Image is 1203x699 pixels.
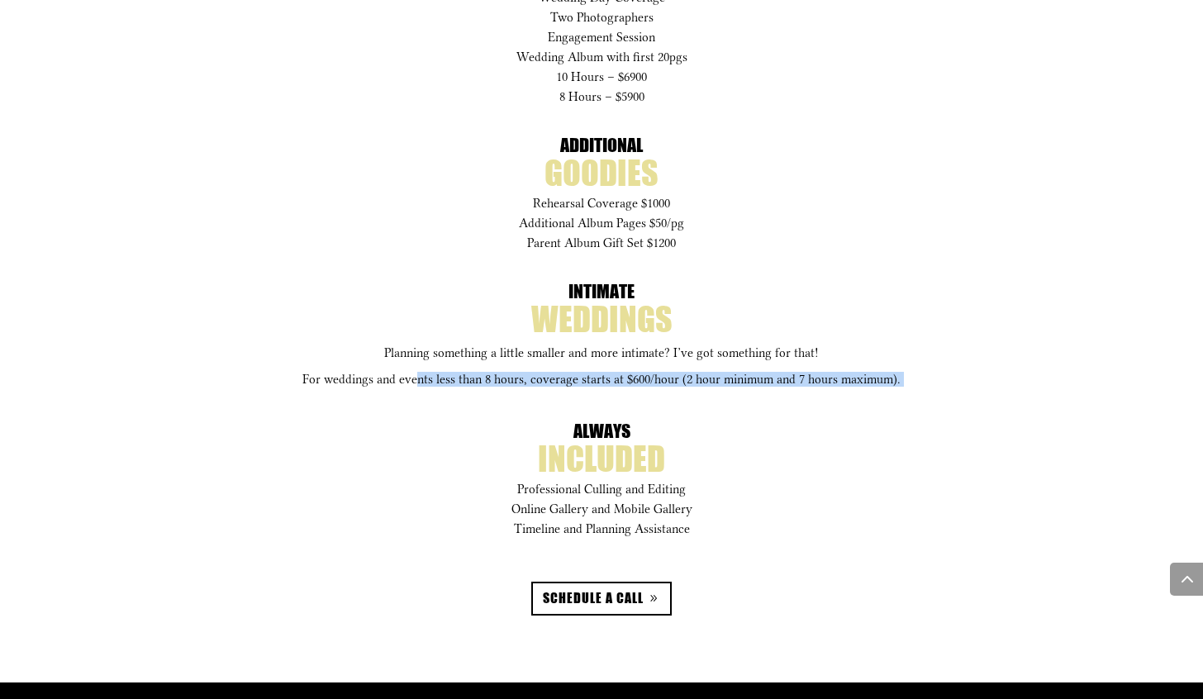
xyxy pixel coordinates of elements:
[155,14,1048,34] p: Two Photographers
[155,305,1048,346] h2: weddings
[155,445,1048,486] h2: included
[155,525,1048,532] p: Timeline and Planning Assistance
[155,141,1048,159] h3: additional
[155,74,1048,93] p: 10 Hours – $6900
[155,346,1048,373] p: Planning something a little smaller and more intimate? I’ve got something for that!
[155,54,1048,74] p: Wedding Album with first 20pgs
[531,582,671,616] a: schedule a call
[155,200,1048,220] p: Rehearsal Coverage $1000
[155,506,1048,525] p: Online Gallery and Mobile Gallery
[155,288,1048,305] h3: intimate
[155,486,1048,506] p: Professional Culling and Editing
[155,159,1048,200] h2: goodies
[155,427,1048,445] h3: always
[155,34,1048,54] p: Engagement Session
[155,93,1048,100] p: 8 Hours – $5900
[155,240,1048,246] p: Parent Album Gift Set $1200
[155,373,1048,386] p: For weddings and events less than 8 hours, coverage starts at $600/hour (2 hour minimum and 7 hou...
[155,220,1048,240] p: Additional Album Pages $50/pg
